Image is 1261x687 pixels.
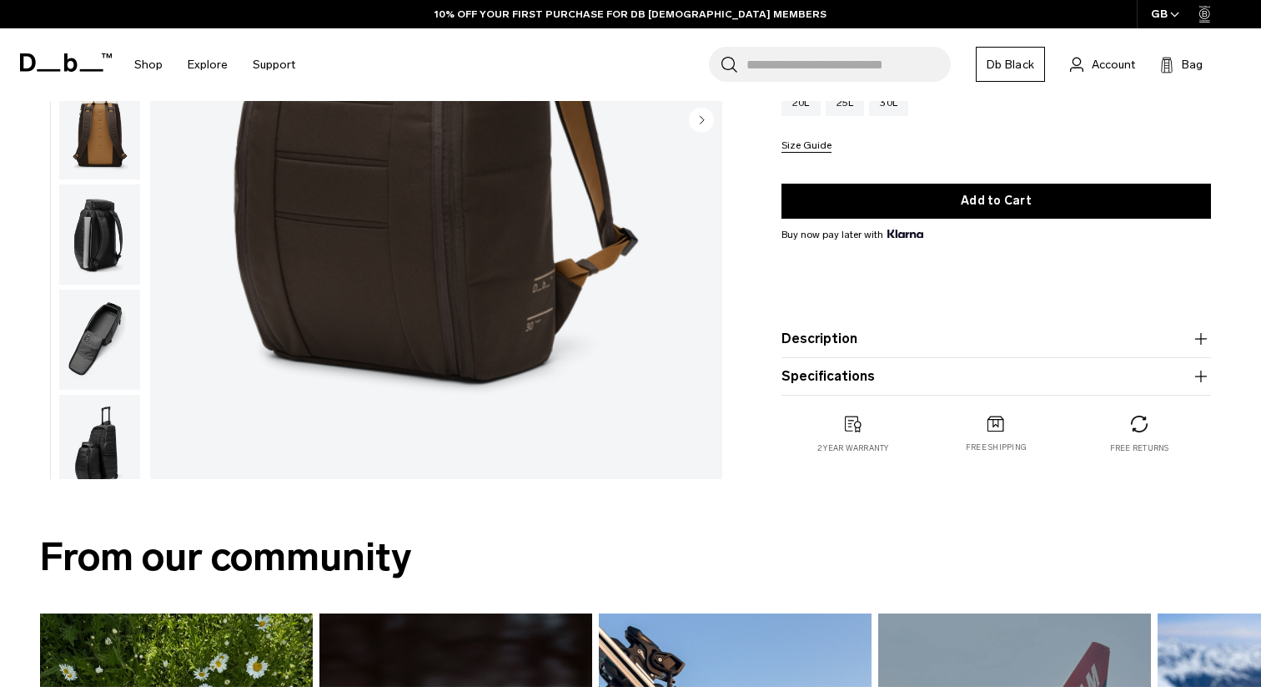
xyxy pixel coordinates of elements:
[58,184,141,285] button: Hugger Backpack 30L Cappuccino
[59,290,140,390] img: Hugger Backpack 30L Cappuccino
[59,79,140,179] img: Hugger Backpack 30L Cappuccino
[826,89,865,116] a: 25L
[59,395,140,495] img: Hugger Backpack 30L Cappuccino
[58,78,141,180] button: Hugger Backpack 30L Cappuccino
[781,89,821,116] a: 20L
[58,289,141,391] button: Hugger Backpack 30L Cappuccino
[1160,54,1203,74] button: Bag
[253,35,295,94] a: Support
[869,89,908,116] a: 30L
[40,528,1221,587] h2: From our community
[817,442,889,454] p: 2 year warranty
[966,442,1027,454] p: Free shipping
[188,35,228,94] a: Explore
[58,394,141,496] button: Hugger Backpack 30L Cappuccino
[976,47,1045,82] a: Db Black
[1092,56,1135,73] span: Account
[1110,442,1169,454] p: Free returns
[781,227,923,242] span: Buy now pay later with
[689,107,714,135] button: Next slide
[887,230,923,238] img: {"height" => 20, "alt" => "Klarna"}
[134,35,163,94] a: Shop
[781,184,1211,219] button: Add to Cart
[59,184,140,285] img: Hugger Backpack 30L Cappuccino
[781,329,1211,349] button: Description
[435,7,826,22] a: 10% OFF YOUR FIRST PURCHASE FOR DB [DEMOGRAPHIC_DATA] MEMBERS
[1182,56,1203,73] span: Bag
[781,140,831,153] button: Size Guide
[781,366,1211,386] button: Specifications
[1070,54,1135,74] a: Account
[122,28,308,101] nav: Main Navigation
